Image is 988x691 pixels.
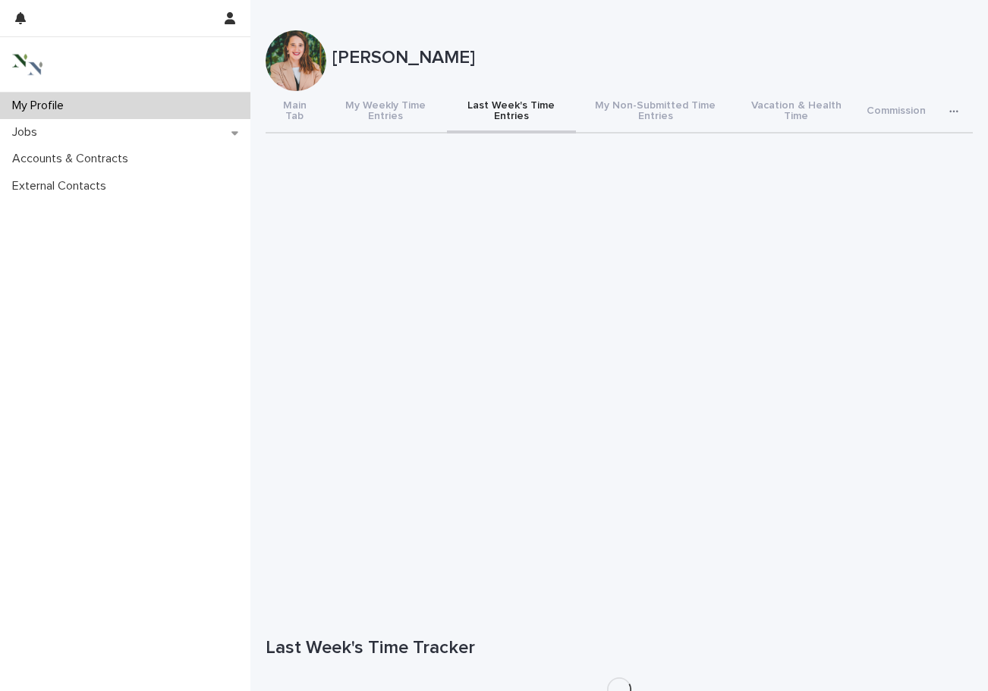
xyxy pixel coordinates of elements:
p: My Profile [6,99,76,113]
p: Accounts & Contracts [6,152,140,166]
p: [PERSON_NAME] [332,47,967,69]
button: My Non-Submitted Time Entries [576,91,735,133]
button: Last Week's Time Entries [447,91,576,133]
p: Jobs [6,125,49,140]
p: External Contacts [6,179,118,193]
h1: Last Week's Time Tracker [266,637,973,659]
button: Main Tab [266,91,323,133]
button: Vacation & Health Time [735,91,858,133]
button: My Weekly Time Entries [323,91,446,133]
img: 3bAFpBnQQY6ys9Fa9hsD [12,49,42,80]
button: Commission [857,91,935,133]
